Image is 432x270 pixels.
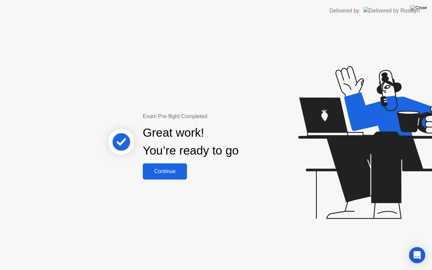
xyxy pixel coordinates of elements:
img: Close [410,5,427,10]
img: Delivered by Rosalyn [363,7,420,15]
div: Delivered by [329,7,359,15]
div: Exam Pre-flight Completed [143,112,282,120]
button: Continue [143,163,187,180]
div: Great work! You’re ready to go [143,124,239,160]
div: Continue [145,168,185,174]
div: Open Intercom Messenger [409,247,425,263]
